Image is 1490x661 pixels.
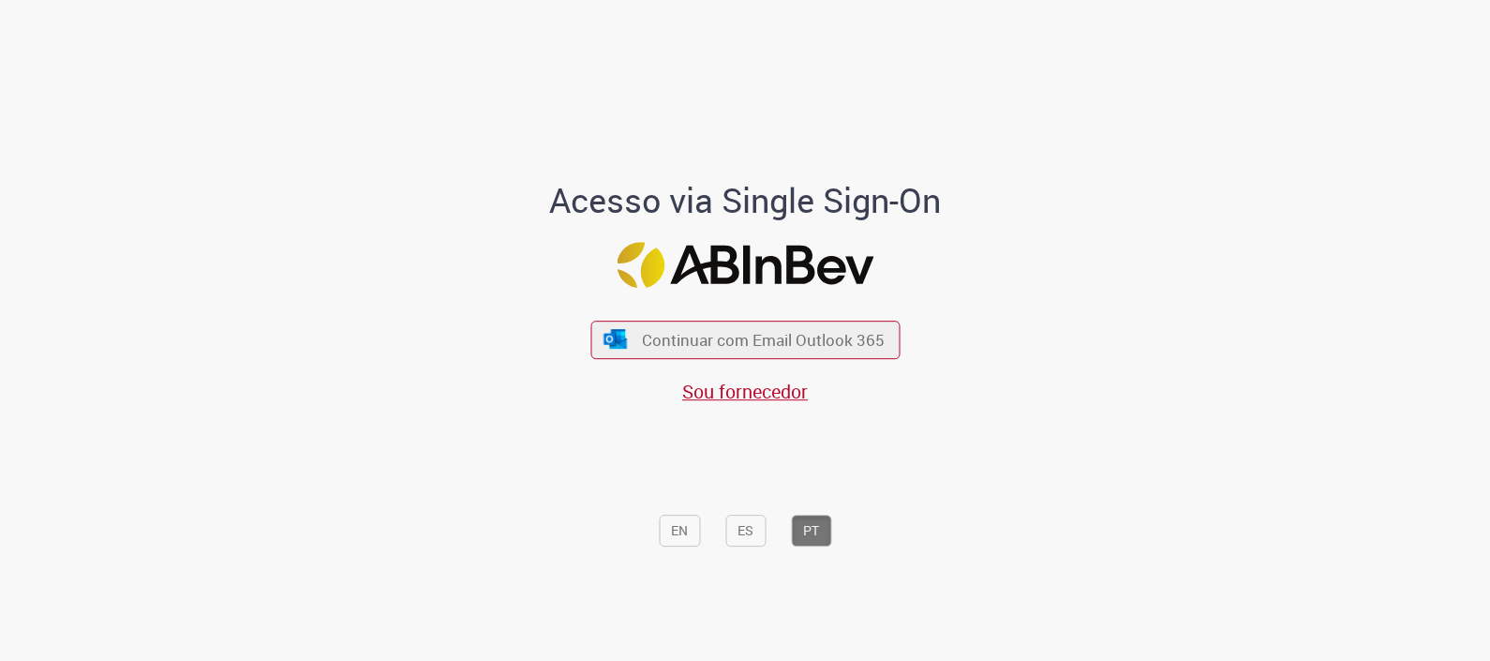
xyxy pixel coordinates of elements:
[682,379,808,404] a: Sou fornecedor
[590,321,900,359] button: ícone Azure/Microsoft 360 Continuar com Email Outlook 365
[642,329,885,351] span: Continuar com Email Outlook 365
[725,515,766,547] button: ES
[485,182,1006,219] h1: Acesso via Single Sign-On
[617,242,873,288] img: Logo ABInBev
[659,515,700,547] button: EN
[791,515,831,547] button: PT
[603,329,629,349] img: ícone Azure/Microsoft 360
